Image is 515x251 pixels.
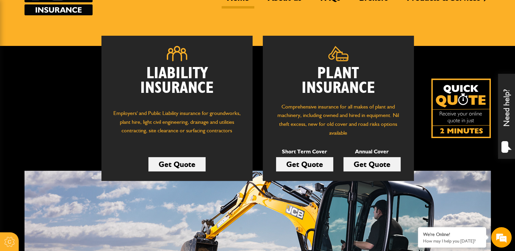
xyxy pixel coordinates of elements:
p: Employers' and Public Liability insurance for groundworks, plant hire, light civil engineering, d... [112,109,242,141]
a: Get Quote [276,157,333,171]
h2: Plant Insurance [273,66,404,96]
p: Short Term Cover [276,147,333,156]
a: Get Quote [343,157,401,171]
h2: Liability Insurance [112,66,242,102]
p: How may I help you today? [423,238,481,244]
div: We're Online! [423,232,481,237]
a: Get Quote [148,157,206,171]
p: Comprehensive insurance for all makes of plant and machinery, including owned and hired in equipm... [273,102,404,137]
a: Get your insurance quote isn just 2-minutes [431,79,491,138]
p: Annual Cover [343,147,401,156]
div: Need help? [498,74,515,159]
img: Quick Quote [431,79,491,138]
